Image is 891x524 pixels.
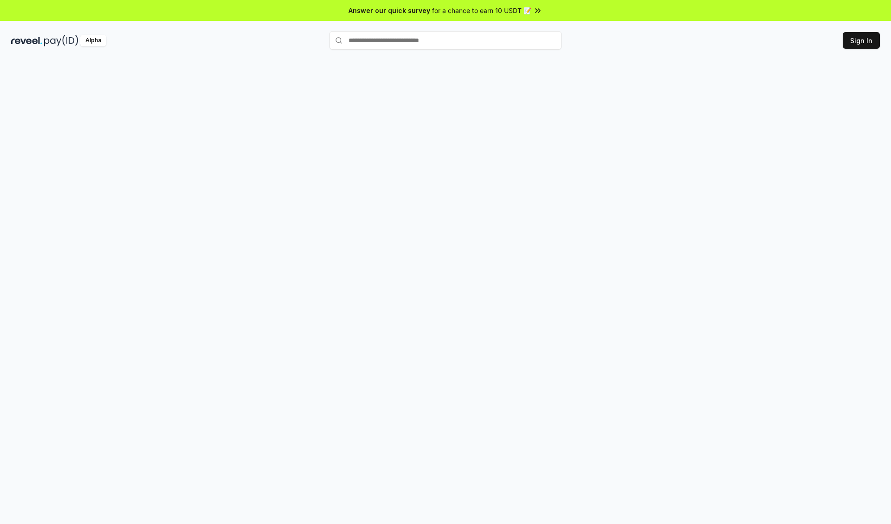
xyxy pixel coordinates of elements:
div: Alpha [80,35,106,46]
img: reveel_dark [11,35,42,46]
span: Answer our quick survey [349,6,430,15]
button: Sign In [843,32,880,49]
img: pay_id [44,35,78,46]
span: for a chance to earn 10 USDT 📝 [432,6,531,15]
